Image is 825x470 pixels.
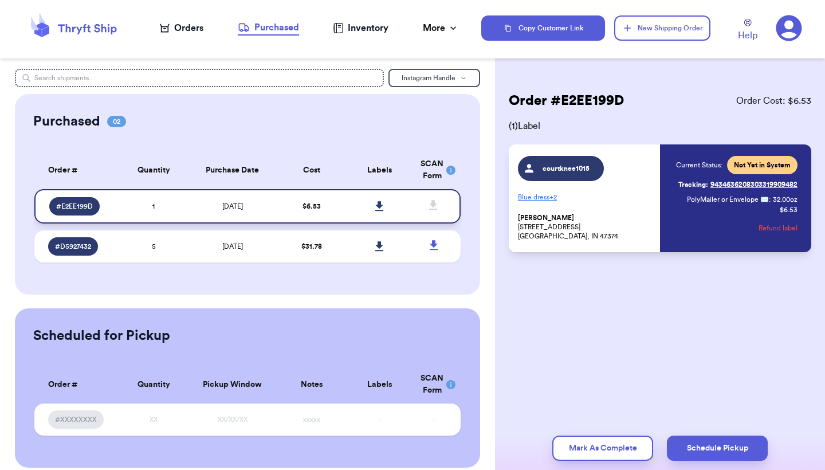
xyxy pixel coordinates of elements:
[222,203,243,210] span: [DATE]
[769,195,771,204] span: :
[433,416,435,423] span: -
[277,366,345,404] th: Notes
[33,112,100,131] h2: Purchased
[509,92,624,110] h2: Order # E2EE199D
[780,205,797,214] p: $ 6.53
[759,216,797,241] button: Refund label
[687,196,769,203] span: PolyMailer or Envelope ✉️
[222,243,243,250] span: [DATE]
[421,373,447,397] div: SCAN Form
[518,214,574,222] span: [PERSON_NAME]
[738,29,757,42] span: Help
[238,21,299,36] a: Purchased
[518,188,653,206] p: Blue dress
[238,21,299,34] div: Purchased
[736,94,811,108] span: Order Cost: $ 6.53
[676,160,722,170] span: Current Status:
[379,416,381,423] span: -
[423,21,459,35] div: More
[34,366,120,404] th: Order #
[34,151,120,189] th: Order #
[552,436,653,461] button: Mark As Complete
[614,15,710,41] button: New Shipping Order
[188,366,277,404] th: Pickup Window
[421,158,447,182] div: SCAN Form
[107,116,126,127] span: 02
[301,243,322,250] span: $ 31.78
[56,202,93,211] span: # E2EE199D
[388,69,480,87] button: Instagram Handle
[277,151,345,189] th: Cost
[152,243,156,250] span: 5
[667,436,768,461] button: Schedule Pickup
[33,327,170,345] h2: Scheduled for Pickup
[773,195,797,204] span: 32.00 oz
[518,213,653,241] p: [STREET_ADDRESS] [GEOGRAPHIC_DATA], IN 47374
[539,164,594,173] span: courtknee1015
[509,119,811,133] span: ( 1 ) Label
[188,151,277,189] th: Purchase Date
[402,75,455,81] span: Instagram Handle
[678,175,797,194] a: Tracking:9434636208303319909482
[345,151,414,189] th: Labels
[152,203,155,210] span: 1
[481,15,605,41] button: Copy Customer Link
[333,21,388,35] a: Inventory
[120,151,188,189] th: Quantity
[150,416,158,423] span: XX
[15,69,384,87] input: Search shipments...
[549,194,557,201] span: + 2
[120,366,188,404] th: Quantity
[218,416,247,423] span: XX/XX/XX
[55,242,91,251] span: # D5927432
[345,366,414,404] th: Labels
[303,416,320,423] span: xxxxx
[734,160,791,170] span: Not Yet in System
[738,19,757,42] a: Help
[160,21,203,35] a: Orders
[678,180,708,189] span: Tracking:
[302,203,321,210] span: $ 6.53
[55,415,97,424] span: #XXXXXXXX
